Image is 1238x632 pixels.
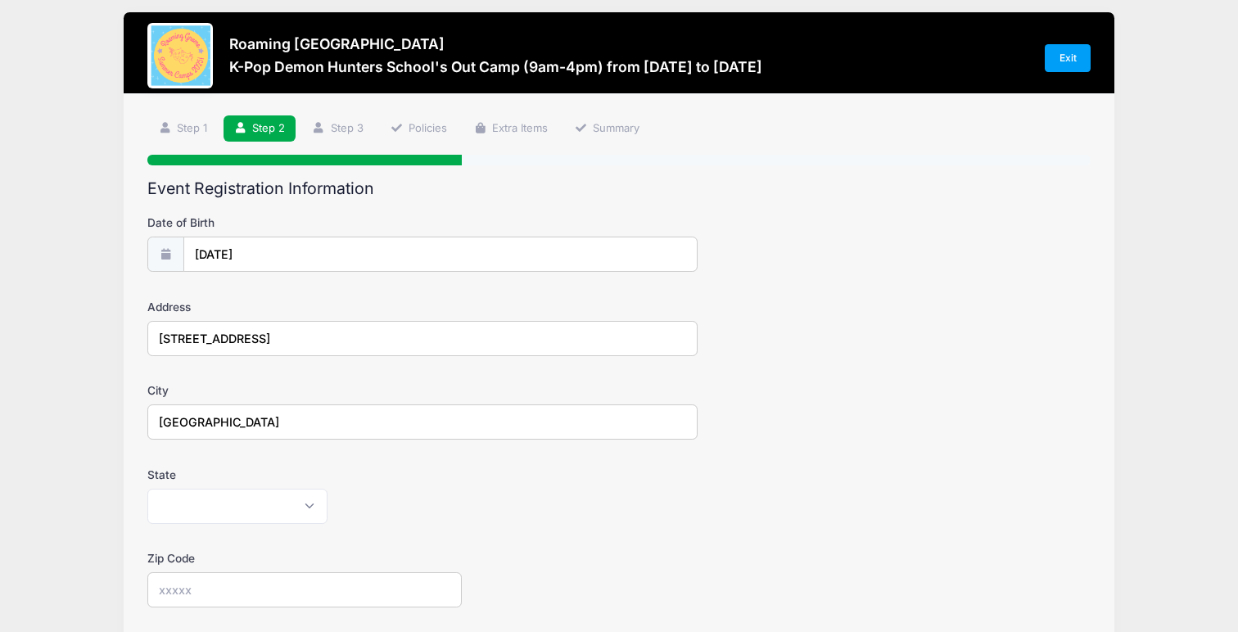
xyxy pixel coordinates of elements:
[147,550,462,567] label: Zip Code
[224,115,296,142] a: Step 2
[147,179,1091,198] h2: Event Registration Information
[301,115,374,142] a: Step 3
[147,214,462,231] label: Date of Birth
[463,115,558,142] a: Extra Items
[229,58,762,75] h3: K-Pop Demon Hunters School's Out Camp (9am-4pm) from [DATE] to [DATE]
[147,382,462,399] label: City
[147,115,218,142] a: Step 1
[147,467,462,483] label: State
[183,237,698,272] input: mm/dd/yyyy
[147,299,462,315] label: Address
[229,35,762,52] h3: Roaming [GEOGRAPHIC_DATA]
[379,115,458,142] a: Policies
[147,572,462,607] input: xxxxx
[564,115,651,142] a: Summary
[1045,44,1091,72] a: Exit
